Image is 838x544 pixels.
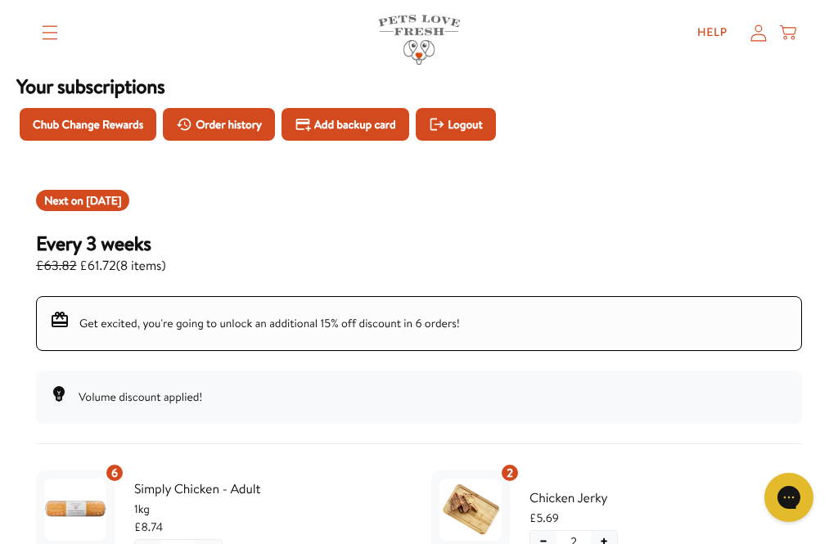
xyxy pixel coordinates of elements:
h3: Every 3 weeks [36,231,166,255]
span: 2 [507,464,513,482]
span: 6 [111,464,118,482]
div: 2 units of item: Chicken Jerky [500,463,520,483]
span: 1kg [134,500,407,518]
img: Simply Chicken - Adult [44,479,106,541]
button: Order history [163,108,275,141]
iframe: Gorgias live chat messenger [756,467,822,528]
button: Add backup card [282,108,409,141]
span: Logout [448,115,482,133]
span: £8.74 [134,518,163,536]
button: Logout [416,108,496,141]
s: £63.82 [36,257,77,275]
span: Simply Chicken - Adult [134,479,407,500]
a: Help [684,16,741,49]
span: Chicken Jerky [529,488,802,509]
div: 6 units of item: Simply Chicken - Adult [105,463,124,483]
img: Pets Love Fresh [378,15,460,65]
img: Chicken Jerky [439,479,502,541]
span: Oct 6, 2025 (Europe/London) [86,192,121,209]
span: £61.72 ( 8 items ) [36,255,166,276]
span: Volume discount applied! [79,389,202,405]
button: Chub Change Rewards [20,108,156,141]
h3: Your subscriptions [16,74,822,98]
span: Order history [196,115,262,133]
summary: Translation missing: en.sections.header.menu [29,12,71,53]
span: Add backup card [314,115,396,133]
div: Subscription for 8 items with cost £61.72. Renews Every 3 weeks [36,231,802,276]
span: Chub Change Rewards [33,115,143,133]
span: Get excited, you're going to unlock an additional 15% off discount in 6 orders! [79,315,460,331]
span: Next on [44,192,121,209]
span: £5.69 [529,509,559,527]
div: Shipment 2025-10-05T23:00:00+00:00 [36,190,129,211]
